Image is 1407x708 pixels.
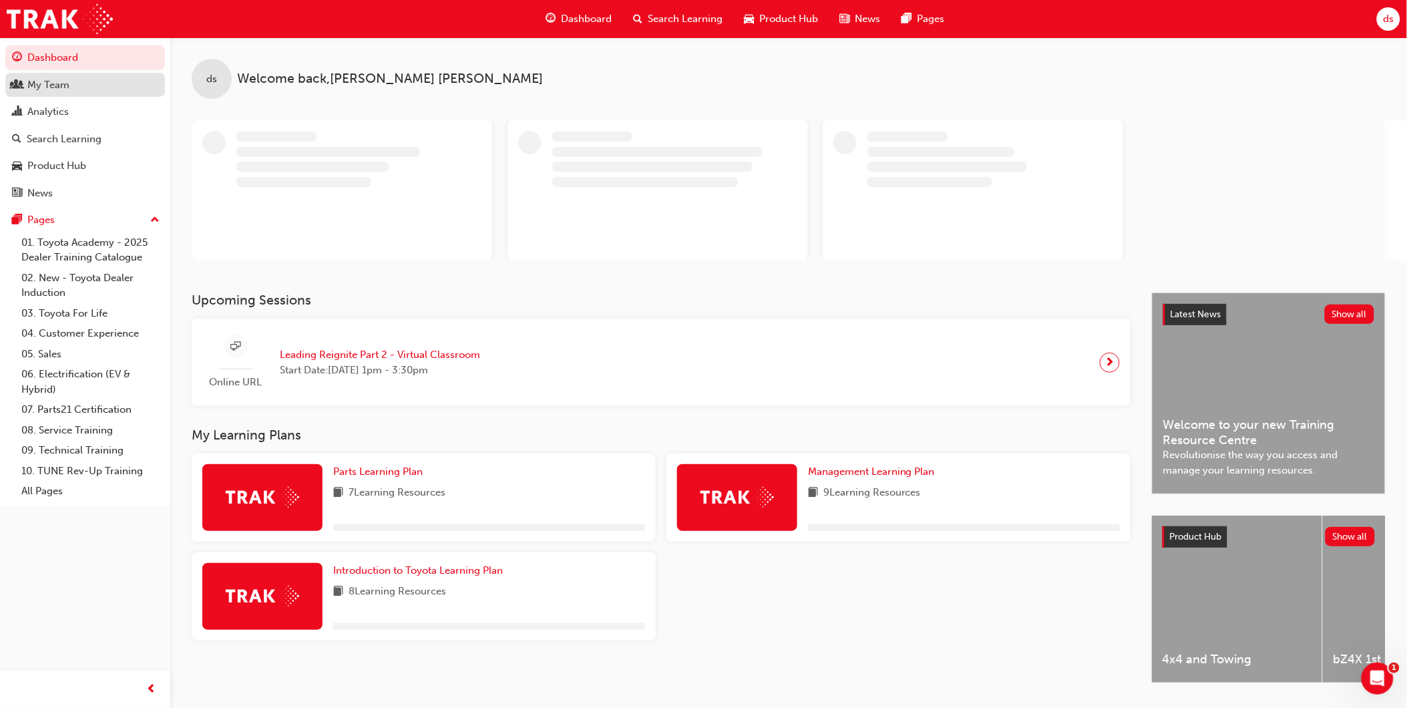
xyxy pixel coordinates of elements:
a: Introduction to Toyota Learning Plan [333,563,508,578]
a: 05. Sales [16,344,165,365]
a: 09. Technical Training [16,440,165,461]
span: prev-icon [147,681,157,698]
span: Start Date: [DATE] 1pm - 3:30pm [280,363,480,378]
span: book-icon [333,485,343,502]
span: Product Hub [759,11,818,27]
a: Parts Learning Plan [333,464,428,480]
span: 8 Learning Resources [349,584,446,600]
h3: My Learning Plans [192,427,1131,443]
span: car-icon [12,160,22,172]
a: car-iconProduct Hub [733,5,829,33]
span: 1 [1389,663,1400,673]
a: 06. Electrification (EV & Hybrid) [16,364,165,399]
img: Trak [226,487,299,508]
div: My Team [27,77,69,93]
a: Product Hub [5,154,165,178]
div: News [27,186,53,201]
a: 03. Toyota For Life [16,303,165,324]
span: book-icon [333,584,343,600]
span: book-icon [808,485,818,502]
span: guage-icon [546,11,556,27]
a: 01. Toyota Academy - 2025 Dealer Training Catalogue [16,232,165,268]
span: ds [1383,11,1394,27]
img: Trak [7,4,113,34]
span: Dashboard [561,11,612,27]
span: 9 Learning Resources [823,485,921,502]
span: Welcome back , [PERSON_NAME] [PERSON_NAME] [237,71,543,87]
span: Latest News [1171,309,1221,320]
a: Management Learning Plan [808,464,940,480]
a: Latest NewsShow allWelcome to your new Training Resource CentreRevolutionise the way you access a... [1152,293,1386,494]
span: Pages [917,11,944,27]
span: Parts Learning Plan [333,466,423,478]
a: 08. Service Training [16,420,165,441]
a: 10. TUNE Rev-Up Training [16,461,165,482]
a: news-iconNews [829,5,891,33]
a: My Team [5,73,165,98]
a: Search Learning [5,127,165,152]
span: 4x4 and Towing [1163,652,1312,667]
span: sessionType_ONLINE_URL-icon [231,339,241,355]
a: All Pages [16,481,165,502]
a: 02. New - Toyota Dealer Induction [16,268,165,303]
div: Pages [27,212,55,228]
span: Online URL [202,375,269,390]
a: 4x4 and Towing [1152,516,1322,683]
a: 07. Parts21 Certification [16,399,165,420]
span: pages-icon [901,11,912,27]
span: search-icon [633,11,642,27]
a: search-iconSearch Learning [622,5,733,33]
h3: Upcoming Sessions [192,293,1131,308]
img: Trak [700,487,774,508]
span: search-icon [12,134,21,146]
button: Pages [5,208,165,232]
span: news-icon [839,11,849,27]
span: car-icon [744,11,754,27]
span: News [855,11,880,27]
span: guage-icon [12,52,22,64]
a: Product HubShow all [1163,526,1375,548]
a: guage-iconDashboard [535,5,622,33]
div: Product Hub [27,158,86,174]
div: Analytics [27,104,69,120]
span: 7 Learning Resources [349,485,445,502]
button: DashboardMy TeamAnalyticsSearch LearningProduct HubNews [5,43,165,208]
a: Online URLLeading Reignite Part 2 - Virtual ClassroomStart Date:[DATE] 1pm - 3:30pm [202,329,1120,395]
a: Analytics [5,100,165,124]
span: news-icon [12,188,22,200]
span: pages-icon [12,214,22,226]
span: people-icon [12,79,22,92]
a: pages-iconPages [891,5,955,33]
span: Search Learning [648,11,723,27]
span: Product Hub [1170,531,1222,542]
iframe: Intercom live chat [1362,663,1394,695]
span: next-icon [1105,353,1115,372]
span: Leading Reignite Part 2 - Virtual Classroom [280,347,480,363]
a: 04. Customer Experience [16,323,165,344]
span: Management Learning Plan [808,466,935,478]
img: Trak [226,586,299,606]
span: Introduction to Toyota Learning Plan [333,564,503,576]
button: ds [1377,7,1400,31]
span: chart-icon [12,106,22,118]
a: Latest NewsShow all [1163,304,1374,325]
span: ds [206,71,217,87]
button: Show all [1326,527,1376,546]
span: Revolutionise the way you access and manage your learning resources. [1163,448,1374,478]
a: News [5,181,165,206]
button: Show all [1325,305,1375,324]
div: Search Learning [27,132,102,147]
span: up-icon [150,212,160,229]
a: Dashboard [5,45,165,70]
span: Welcome to your new Training Resource Centre [1163,417,1374,448]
